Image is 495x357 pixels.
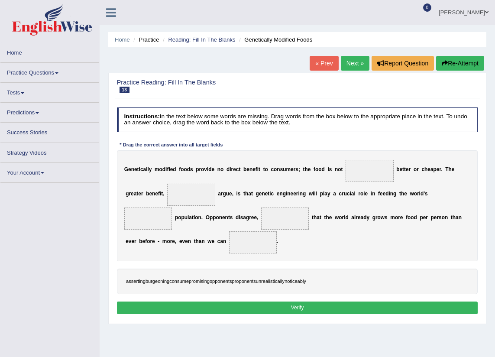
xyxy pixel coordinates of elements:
[346,160,394,182] span: Drop target
[158,238,159,244] b: -
[229,190,232,196] b: e
[195,214,198,221] b: o
[201,166,204,172] b: o
[0,103,99,120] a: Predictions
[240,214,243,221] b: s
[124,208,172,230] span: Drop target
[298,190,299,196] b: i
[229,231,277,253] span: Drop target
[341,166,343,172] b: t
[361,214,364,221] b: a
[274,166,277,172] b: o
[175,214,178,221] b: p
[437,214,439,221] b: r
[243,190,245,196] b: t
[245,190,248,196] b: h
[236,214,239,221] b: d
[152,238,155,244] b: e
[198,214,201,221] b: n
[168,36,235,43] a: Reading: Fill In The Blanks
[129,238,132,244] b: v
[223,190,226,196] b: g
[344,190,347,196] b: u
[0,63,99,80] a: Practice Questions
[194,238,196,244] b: t
[417,166,419,172] b: r
[216,214,219,221] b: o
[434,214,437,221] b: e
[131,190,134,196] b: e
[218,190,221,196] b: a
[158,190,160,196] b: f
[196,238,199,244] b: h
[327,190,330,196] b: y
[226,166,230,172] b: d
[120,87,129,93] span: 13
[184,166,187,172] b: o
[238,190,241,196] b: s
[207,166,208,172] b: i
[451,214,453,221] b: t
[199,238,202,244] b: a
[341,56,369,71] a: Next »
[207,238,211,244] b: w
[322,166,325,172] b: d
[155,166,159,172] b: m
[425,190,428,196] b: s
[423,214,426,221] b: e
[324,214,326,221] b: t
[414,166,417,172] b: o
[161,190,163,196] b: t
[201,238,204,244] b: n
[401,190,404,196] b: h
[117,107,478,132] h4: In the text below some words are missing. Drag words from the box below to the appropriate place ...
[335,214,339,221] b: w
[147,166,149,172] b: l
[212,238,215,244] b: e
[210,214,213,221] b: p
[317,214,320,221] b: a
[305,166,308,172] b: h
[149,190,152,196] b: e
[320,214,321,221] b: t
[185,238,188,244] b: e
[354,190,355,196] b: l
[232,190,233,196] b: ,
[426,214,428,221] b: r
[395,214,398,221] b: o
[312,214,314,221] b: t
[143,166,146,172] b: a
[252,166,256,172] b: e
[219,214,222,221] b: n
[184,214,188,221] b: u
[329,166,332,172] b: s
[439,214,442,221] b: s
[249,214,251,221] b: r
[445,214,448,221] b: n
[239,214,240,221] b: i
[262,190,265,196] b: n
[408,214,411,221] b: o
[296,190,298,196] b: r
[188,214,189,221] b: l
[347,190,350,196] b: c
[283,166,286,172] b: u
[313,190,314,196] b: i
[265,166,268,172] b: o
[181,166,184,172] b: o
[117,79,341,94] h2: Practice Reading: Fill In The Blanks
[263,166,265,172] b: t
[160,190,161,196] b: i
[436,56,484,71] button: Re-Attempt
[329,214,332,221] b: e
[295,166,298,172] b: s
[243,214,246,221] b: a
[409,166,411,172] b: r
[228,214,230,221] b: t
[404,166,406,172] b: t
[230,166,231,172] b: i
[294,166,296,172] b: r
[399,190,401,196] b: t
[131,238,134,244] b: e
[182,238,185,244] b: v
